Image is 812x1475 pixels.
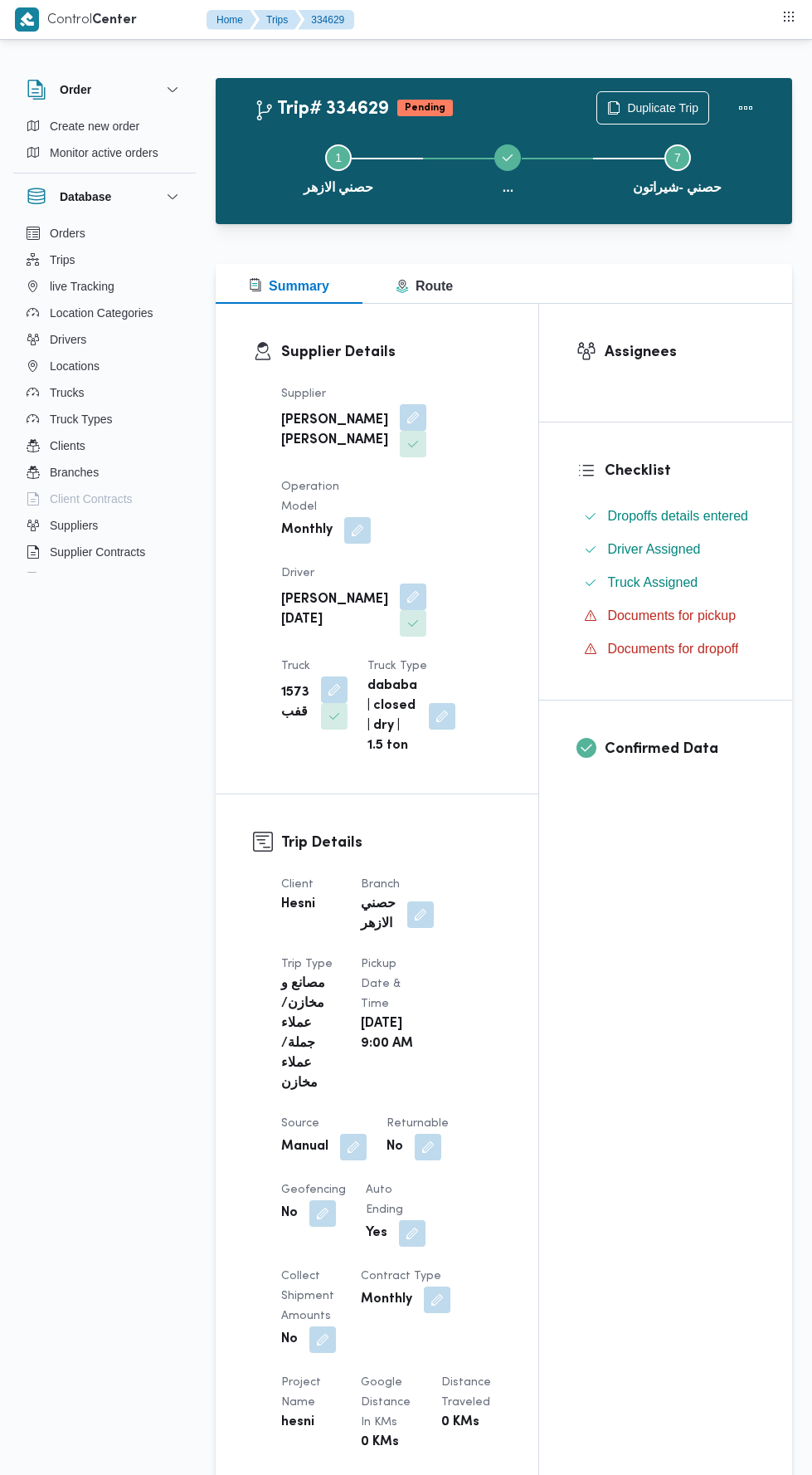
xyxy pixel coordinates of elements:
[607,639,738,659] span: Documents for dropoff
[367,661,427,672] span: Truck Type
[674,151,681,164] span: 7
[92,14,137,27] b: Center
[20,300,189,326] button: Location Categories
[405,103,445,113] b: Pending
[50,143,158,163] span: Monitor active orders
[361,1433,399,1453] b: 0 KMs
[281,481,339,512] span: Operation Model
[281,832,501,854] h3: Trip Details
[361,959,401,1009] span: Pickup date & time
[281,1377,321,1408] span: Project Name
[577,636,755,662] button: Documents for dropoff
[605,341,755,364] h3: Assignees
[20,326,189,353] button: Drivers
[253,10,301,30] button: Trips
[361,1271,441,1282] span: Contract Type
[281,1413,314,1433] b: hesni
[13,113,196,173] div: Order
[577,569,755,596] button: Truck Assigned
[281,388,326,399] span: Supplier
[60,187,111,207] h3: Database
[20,539,189,565] button: Supplier Contracts
[50,436,85,456] span: Clients
[387,1118,449,1129] span: Returnable
[20,459,189,486] button: Branches
[577,603,755,629] button: Documents for pickup
[304,178,373,198] span: حصني الازهر
[607,608,736,623] span: Documents for pickup
[50,489,133,509] span: Client Contracts
[281,683,309,723] b: 1573 قفب
[20,113,189,139] button: Create new order
[13,220,196,579] div: Database
[607,542,700,556] span: Driver Assigned
[249,279,329,293] span: Summary
[50,250,75,270] span: Trips
[17,1409,70,1458] iframe: chat widget
[607,642,738,656] span: Documents for dropoff
[605,460,755,482] h3: Checklist
[207,10,256,30] button: Home
[281,590,388,630] b: [PERSON_NAME][DATE]
[50,303,153,323] span: Location Categories
[50,330,86,349] span: Drivers
[501,151,514,164] svg: Step ... is complete
[15,7,39,32] img: X8yXhbKr1z7QwAAAABJRU5ErkJggg==
[20,273,189,300] button: live Tracking
[281,341,501,364] h3: Supplier Details
[607,509,748,523] span: Dropoffs details entered
[281,661,310,672] span: Truck
[20,139,189,166] button: Monitor active orders
[20,406,189,432] button: Truck Types
[50,515,98,535] span: Suppliers
[633,178,722,198] span: حصني -شيراتون
[50,383,84,403] span: Trucks
[50,462,99,482] span: Branches
[605,738,755,760] h3: Confirmed Data
[367,676,417,756] b: dababa | closed | dry | 1.5 ton
[281,411,388,451] b: [PERSON_NAME] [PERSON_NAME]
[50,569,91,589] span: Devices
[27,80,182,100] button: Order
[281,1137,328,1157] b: Manual
[50,409,112,429] span: Truck Types
[607,506,748,526] span: Dropoffs details entered
[281,1204,298,1223] b: No
[60,80,91,100] h3: Order
[366,1223,387,1243] b: Yes
[20,432,189,459] button: Clients
[361,895,396,935] b: حصني الازهر
[361,1014,417,1054] b: [DATE] 9:00 AM
[577,536,755,563] button: Driver Assigned
[20,565,189,592] button: Devices
[281,959,333,969] span: Trip Type
[50,223,85,243] span: Orders
[593,125,762,211] button: حصني -شيراتون
[387,1137,403,1157] b: No
[50,356,100,376] span: Locations
[281,1330,298,1350] b: No
[254,125,423,211] button: حصني الازهر
[50,276,114,296] span: live Tracking
[607,540,700,559] span: Driver Assigned
[281,568,314,579] span: Driver
[281,895,315,915] b: Hesni
[20,486,189,512] button: Client Contracts
[20,353,189,379] button: Locations
[441,1413,479,1433] b: 0 KMs
[607,575,698,589] span: Truck Assigned
[50,542,145,562] span: Supplier Contracts
[298,10,354,30] button: 334629
[20,247,189,273] button: Trips
[361,1290,412,1310] b: Monthly
[729,91,762,125] button: Actions
[441,1377,491,1408] span: Distance Traveled
[281,879,314,890] span: Client
[20,512,189,539] button: Suppliers
[577,503,755,530] button: Dropoffs details entered
[361,1377,411,1428] span: Google distance in KMs
[607,573,698,593] span: Truck Assigned
[281,1271,334,1321] span: Collect Shipment Amounts
[20,379,189,406] button: Trucks
[20,220,189,247] button: Orders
